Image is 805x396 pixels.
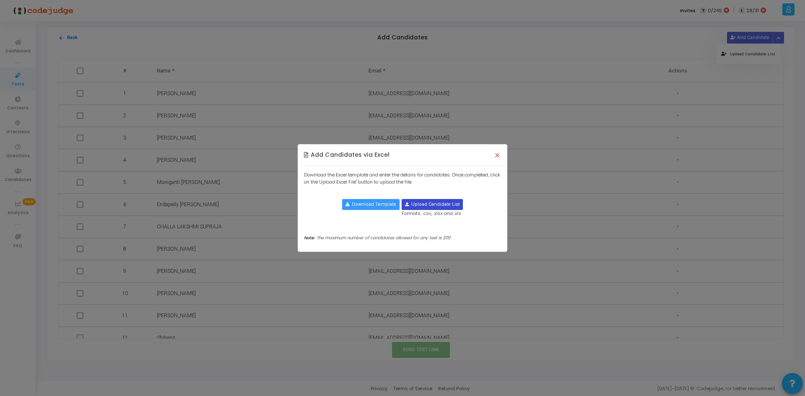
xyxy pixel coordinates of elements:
[304,171,501,185] p: Download the Excel template and enter the details for candidates. Once completed, click on the Up...
[488,146,506,164] button: Close
[304,235,314,241] span: Note:
[402,199,463,217] div: Formats: .csv, .xlsx and .xls
[304,150,390,159] h4: Add Candidates via Excel
[317,235,452,241] span: The maximum number of candidates allowed for any test is 200 .
[402,199,463,210] button: Upload Candidate List
[342,199,400,210] button: Download Template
